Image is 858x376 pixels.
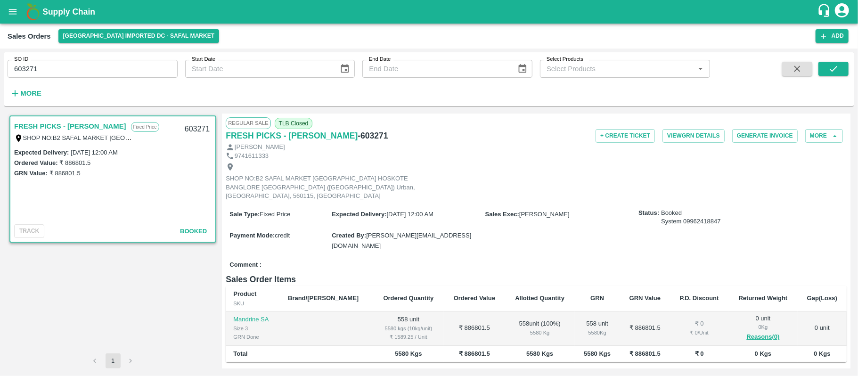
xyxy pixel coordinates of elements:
[515,294,564,302] b: Allotted Quantity
[2,1,24,23] button: open drawer
[485,211,519,218] label: Sales Exec :
[233,350,247,357] b: Total
[336,60,354,78] button: Choose date
[14,159,57,166] label: Ordered Value:
[8,60,178,78] input: Enter SO ID
[383,294,433,302] b: Ordered Quantity
[229,211,260,218] label: Sale Type :
[235,152,269,161] p: 9741611333
[798,311,847,346] td: 0 unit
[275,232,290,239] span: credit
[833,2,850,22] div: account of current user
[179,118,215,140] div: 603271
[8,85,44,101] button: More
[235,143,285,152] p: [PERSON_NAME]
[381,324,436,333] div: 5580 kgs (10kg/unit)
[192,56,215,63] label: Start Date
[638,209,659,218] label: Status:
[387,211,433,218] span: [DATE] 12:00 AM
[233,324,273,333] div: Size 3
[526,350,553,357] b: 5580 Kgs
[229,232,275,239] label: Payment Mode :
[260,211,290,218] span: Fixed Price
[233,315,273,324] p: Mandrine SA
[732,129,798,143] button: Generate Invoice
[226,174,438,201] p: SHOP NO:B2 SAFAL MARKET [GEOGRAPHIC_DATA] HOSKOTE BANGLORE [GEOGRAPHIC_DATA] ([GEOGRAPHIC_DATA]) ...
[58,29,220,43] button: Select DC
[678,328,721,337] div: ₹ 0 / Unit
[14,56,28,63] label: SO ID
[233,333,273,341] div: GRN Done
[590,294,604,302] b: GRN
[680,294,719,302] b: P.D. Discount
[20,90,41,97] strong: More
[8,30,51,42] div: Sales Orders
[395,350,422,357] b: 5580 Kgs
[275,118,313,129] span: TLB Closed
[14,170,48,177] label: GRN Value:
[543,63,692,75] input: Select Products
[582,319,613,337] div: 558 unit
[14,149,69,156] label: Expected Delivery :
[49,170,81,177] label: ₹ 886801.5
[814,350,830,357] b: 0 Kgs
[226,117,270,129] span: Regular Sale
[381,333,436,341] div: ₹ 1589.25 / Unit
[584,350,611,357] b: 5580 Kgs
[444,311,505,346] td: ₹ 886801.5
[229,261,261,270] label: Comment :
[514,60,531,78] button: Choose date
[233,290,256,297] b: Product
[678,319,721,328] div: ₹ 0
[736,314,790,343] div: 0 unit
[106,353,121,368] button: page 1
[736,332,790,343] button: Reasons(0)
[226,129,358,142] a: FRESH PICKS - [PERSON_NAME]
[459,350,490,357] b: ₹ 886801.5
[816,29,849,43] button: Add
[736,323,790,331] div: 0 Kg
[596,129,655,143] button: + Create Ticket
[582,328,613,337] div: 5580 Kg
[42,7,95,16] b: Supply Chain
[373,311,444,346] td: 558 unit
[362,60,509,78] input: End Date
[42,5,817,18] a: Supply Chain
[332,211,386,218] label: Expected Delivery :
[629,350,661,357] b: ₹ 886801.5
[513,328,567,337] div: 5580 Kg
[662,129,725,143] button: ViewGRN Details
[226,273,847,286] h6: Sales Order Items
[695,63,707,75] button: Open
[805,129,843,143] button: More
[620,311,670,346] td: ₹ 886801.5
[519,211,570,218] span: [PERSON_NAME]
[71,149,117,156] label: [DATE] 12:00 AM
[513,319,567,337] div: 558 unit ( 100 %)
[454,294,495,302] b: Ordered Value
[332,232,366,239] label: Created By :
[14,120,126,132] a: FRESH PICKS - [PERSON_NAME]
[629,294,661,302] b: GRN Value
[59,159,90,166] label: ₹ 886801.5
[547,56,583,63] label: Select Products
[358,129,388,142] h6: - 603271
[817,3,833,20] div: customer-support
[86,353,140,368] nav: pagination navigation
[185,60,332,78] input: Start Date
[180,228,207,235] span: Booked
[755,350,771,357] b: 0 Kgs
[233,299,273,308] div: SKU
[288,294,359,302] b: Brand/[PERSON_NAME]
[23,134,553,141] label: SHOP NO:B2 SAFAL MARKET [GEOGRAPHIC_DATA] HOSKOTE BANGLORE [GEOGRAPHIC_DATA] ([GEOGRAPHIC_DATA]) ...
[131,122,159,132] p: Fixed Price
[695,350,704,357] b: ₹ 0
[661,217,721,226] div: System 09962418847
[807,294,837,302] b: Gap(Loss)
[332,232,471,249] span: [PERSON_NAME][EMAIL_ADDRESS][DOMAIN_NAME]
[24,2,42,21] img: logo
[661,209,721,226] span: Booked
[739,294,788,302] b: Returned Weight
[369,56,391,63] label: End Date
